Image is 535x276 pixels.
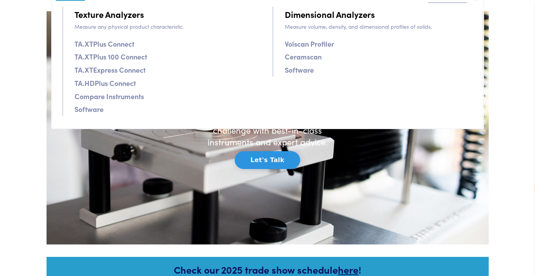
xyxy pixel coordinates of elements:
a: Software [285,64,314,75]
button: Let's Talk [235,151,300,169]
a: TA.XTExpress Connect [75,64,146,75]
a: Dimensional Analyzers [285,7,375,21]
a: Compare Instruments [75,91,144,102]
a: Ceramscan [285,51,322,62]
a: TA.XTPlus 100 Connect [75,51,147,62]
a: Texture Analyzers [75,7,144,21]
p: Measure volume, density, and dimensional profiles of solids. [285,22,473,31]
a: Volscan Profiler [285,38,334,49]
p: Measure any physical product characteristic. [75,22,263,31]
h6: Solve any texture analysis challenge with best-in-class instruments and expert advice. [202,112,334,148]
a: Software [75,103,104,115]
a: TA.XTPlus Connect [75,38,135,49]
a: TA.HDPlus Connect [75,77,136,89]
